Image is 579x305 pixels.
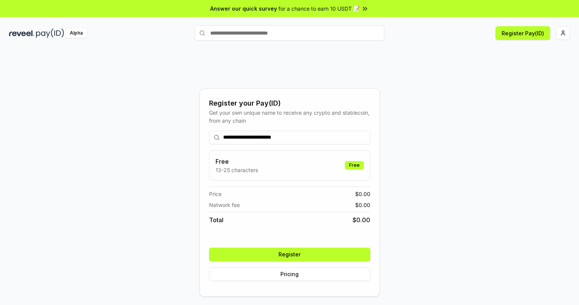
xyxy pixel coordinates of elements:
[278,5,360,13] span: for a chance to earn 10 USDT 📝
[36,28,64,38] img: pay_id
[209,248,370,261] button: Register
[210,5,277,13] span: Answer our quick survey
[209,201,240,209] span: Network fee
[216,157,258,166] h3: Free
[345,161,364,169] div: Free
[216,166,258,174] p: 13-25 characters
[209,190,222,198] span: Price
[209,215,223,224] span: Total
[209,98,370,109] div: Register your Pay(ID)
[9,28,35,38] img: reveel_dark
[355,190,370,198] span: $ 0.00
[209,109,370,125] div: Get your own unique name to receive any crypto and stablecoin, from any chain
[352,215,370,224] span: $ 0.00
[209,267,370,281] button: Pricing
[496,26,550,40] button: Register Pay(ID)
[355,201,370,209] span: $ 0.00
[66,28,87,38] div: Alpha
